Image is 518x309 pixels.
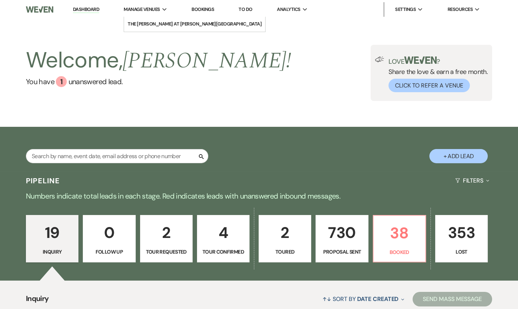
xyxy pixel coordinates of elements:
li: The [PERSON_NAME] at [PERSON_NAME][GEOGRAPHIC_DATA] [128,20,262,28]
p: 38 [378,221,421,245]
p: Tour Requested [145,248,188,256]
div: 1 [56,76,67,87]
p: 2 [145,220,188,245]
img: loud-speaker-illustration.svg [375,56,384,62]
span: Settings [395,6,416,13]
p: Follow Up [88,248,131,256]
span: Inquiry [26,293,49,309]
span: ↑↓ [322,295,331,303]
p: 2 [263,220,306,245]
a: To Do [239,6,252,12]
a: 38Booked [373,215,426,262]
p: Booked [378,248,421,256]
a: Bookings [192,6,214,12]
div: Share the love & earn a free month. [384,56,488,92]
p: Tour Confirmed [202,248,245,256]
h2: Welcome, [26,45,291,76]
p: 0 [88,220,131,245]
p: 353 [440,220,483,245]
p: Love ? [388,56,488,65]
p: 19 [31,220,74,245]
a: 730Proposal Sent [316,215,368,262]
a: You have 1 unanswered lead. [26,76,291,87]
p: Toured [263,248,306,256]
input: Search by name, event date, email address or phone number [26,149,208,163]
button: + Add Lead [429,149,488,163]
span: Analytics [277,6,300,13]
button: Filters [452,171,492,190]
p: 4 [202,220,245,245]
span: Resources [448,6,473,13]
p: Proposal Sent [320,248,363,256]
a: 353Lost [435,215,488,262]
span: Manage Venues [124,6,160,13]
img: weven-logo-green.svg [404,56,437,64]
span: [PERSON_NAME] ! [123,44,291,78]
a: 19Inquiry [26,215,78,262]
p: 730 [320,220,363,245]
p: Lost [440,248,483,256]
span: Date Created [357,295,398,303]
a: 2Tour Requested [140,215,193,262]
button: Send Mass Message [413,292,492,306]
a: 4Tour Confirmed [197,215,250,262]
a: 0Follow Up [83,215,135,262]
button: Click to Refer a Venue [388,79,470,92]
a: 2Toured [259,215,311,262]
button: Sort By Date Created [320,289,407,309]
h3: Pipeline [26,176,60,186]
img: Weven Logo [26,2,53,17]
a: The [PERSON_NAME] at [PERSON_NAME][GEOGRAPHIC_DATA] [124,17,265,31]
a: Dashboard [73,6,99,13]
p: Inquiry [31,248,74,256]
